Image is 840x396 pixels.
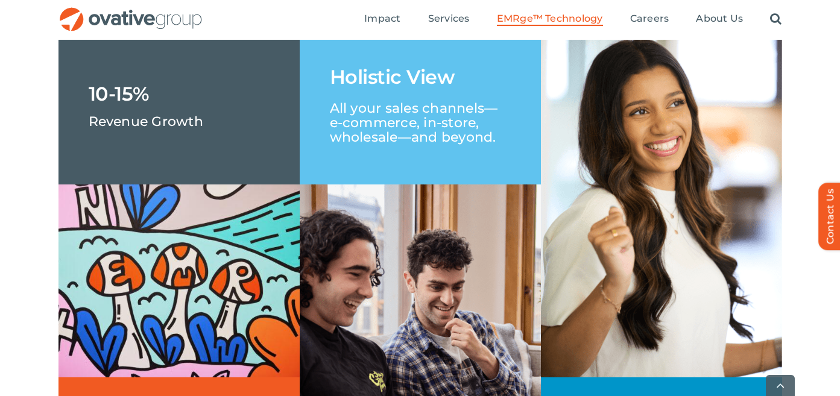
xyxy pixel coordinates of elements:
[58,6,203,17] a: OG_Full_horizontal_RGB
[696,13,743,25] span: About Us
[497,13,603,25] span: EMRge™ Technology
[89,104,203,128] p: Revenue Growth
[364,13,400,26] a: Impact
[428,13,470,26] a: Services
[330,68,455,87] h1: Holistic View
[541,40,782,377] img: Revenue Collage – Right
[770,13,782,26] a: Search
[497,13,603,26] a: EMRge™ Technology
[364,13,400,25] span: Impact
[630,13,669,25] span: Careers
[428,13,470,25] span: Services
[89,84,150,104] h1: 10-15%
[630,13,669,26] a: Careers
[696,13,743,26] a: About Us
[58,184,300,377] img: EMR – Grid 1
[330,87,511,145] p: All your sales channels—e-commerce, in-store, wholesale—and beyond.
